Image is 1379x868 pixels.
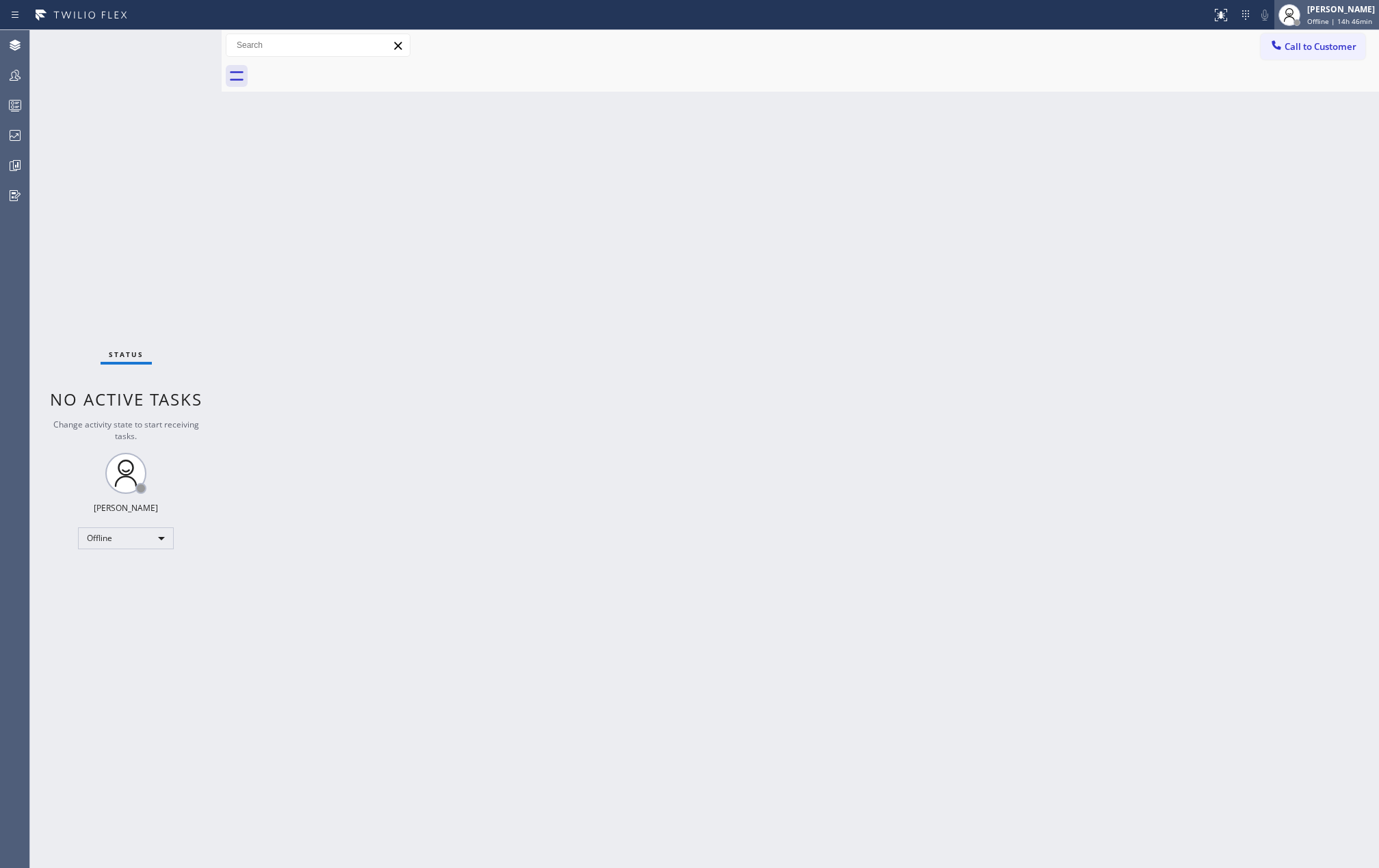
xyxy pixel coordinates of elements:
span: Status [109,350,144,359]
div: [PERSON_NAME] [94,502,158,514]
span: No active tasks [50,388,202,410]
button: Mute [1255,5,1274,25]
div: Offline [78,527,174,549]
div: [PERSON_NAME] [1307,3,1375,15]
span: Call to Customer [1285,40,1356,53]
input: Search [226,34,410,56]
button: Call to Customer [1261,34,1365,60]
span: Offline | 14h 46min [1307,16,1372,26]
span: Change activity state to start receiving tasks. [53,419,199,442]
